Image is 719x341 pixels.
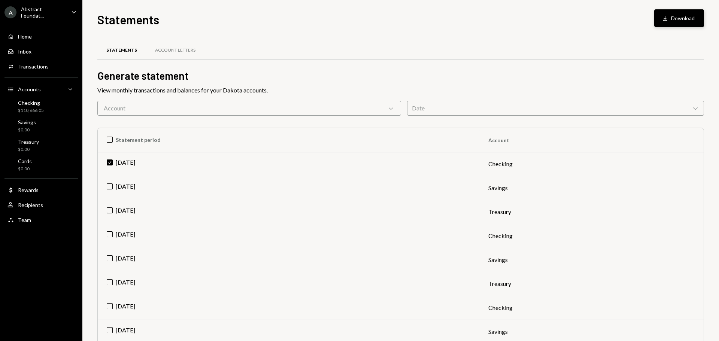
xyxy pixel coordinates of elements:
a: Inbox [4,45,78,58]
a: Recipients [4,198,78,211]
div: Checking [18,100,44,106]
h1: Statements [97,12,159,27]
div: $110,666.05 [18,107,44,114]
div: $0.00 [18,146,39,153]
td: Savings [479,176,704,200]
div: View monthly transactions and balances for your Dakota accounts. [97,86,704,95]
div: Home [18,33,32,40]
div: Account Letters [155,47,195,54]
td: Checking [479,296,704,320]
a: Accounts [4,82,78,96]
div: Inbox [18,48,31,55]
div: Treasury [18,138,39,145]
div: Statements [106,47,137,54]
td: Treasury [479,200,704,224]
td: Checking [479,224,704,248]
h2: Generate statement [97,68,704,83]
div: Date [407,101,704,116]
th: Account [479,128,704,152]
div: Rewards [18,187,39,193]
div: $0.00 [18,166,32,172]
div: Team [18,217,31,223]
div: Cards [18,158,32,164]
div: Account [97,101,401,116]
td: Treasury [479,272,704,296]
div: Recipients [18,202,43,208]
a: Account Letters [146,41,204,60]
div: $0.00 [18,127,36,133]
td: Savings [479,248,704,272]
a: Cards$0.00 [4,156,78,174]
div: A [4,6,16,18]
a: Rewards [4,183,78,197]
a: Team [4,213,78,226]
a: Home [4,30,78,43]
td: Checking [479,152,704,176]
a: Transactions [4,60,78,73]
a: Statements [97,41,146,60]
div: Accounts [18,86,41,92]
a: Checking$110,666.05 [4,97,78,115]
div: Abstract Foundat... [21,6,65,19]
a: Savings$0.00 [4,117,78,135]
button: Download [654,9,704,27]
div: Transactions [18,63,49,70]
div: Savings [18,119,36,125]
a: Treasury$0.00 [4,136,78,154]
